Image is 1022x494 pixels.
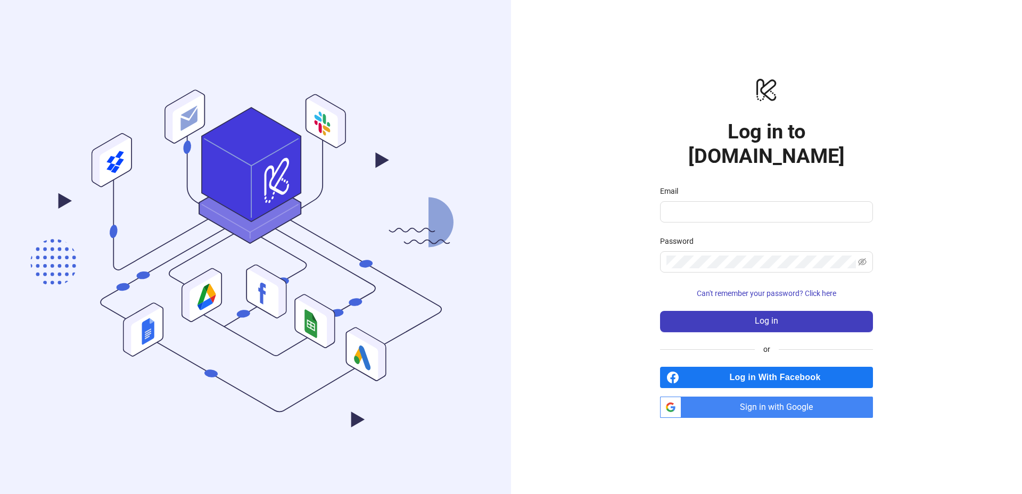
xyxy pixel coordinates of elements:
[660,119,873,168] h1: Log in to [DOMAIN_NAME]
[660,367,873,388] a: Log in With Facebook
[660,397,873,418] a: Sign in with Google
[697,289,836,298] span: Can't remember your password? Click here
[660,311,873,332] button: Log in
[683,367,873,388] span: Log in With Facebook
[660,289,873,298] a: Can't remember your password? Click here
[660,185,685,197] label: Email
[755,343,779,355] span: or
[660,285,873,302] button: Can't remember your password? Click here
[660,235,700,247] label: Password
[858,258,867,266] span: eye-invisible
[666,205,864,218] input: Email
[755,316,778,326] span: Log in
[686,397,873,418] span: Sign in with Google
[666,256,856,268] input: Password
